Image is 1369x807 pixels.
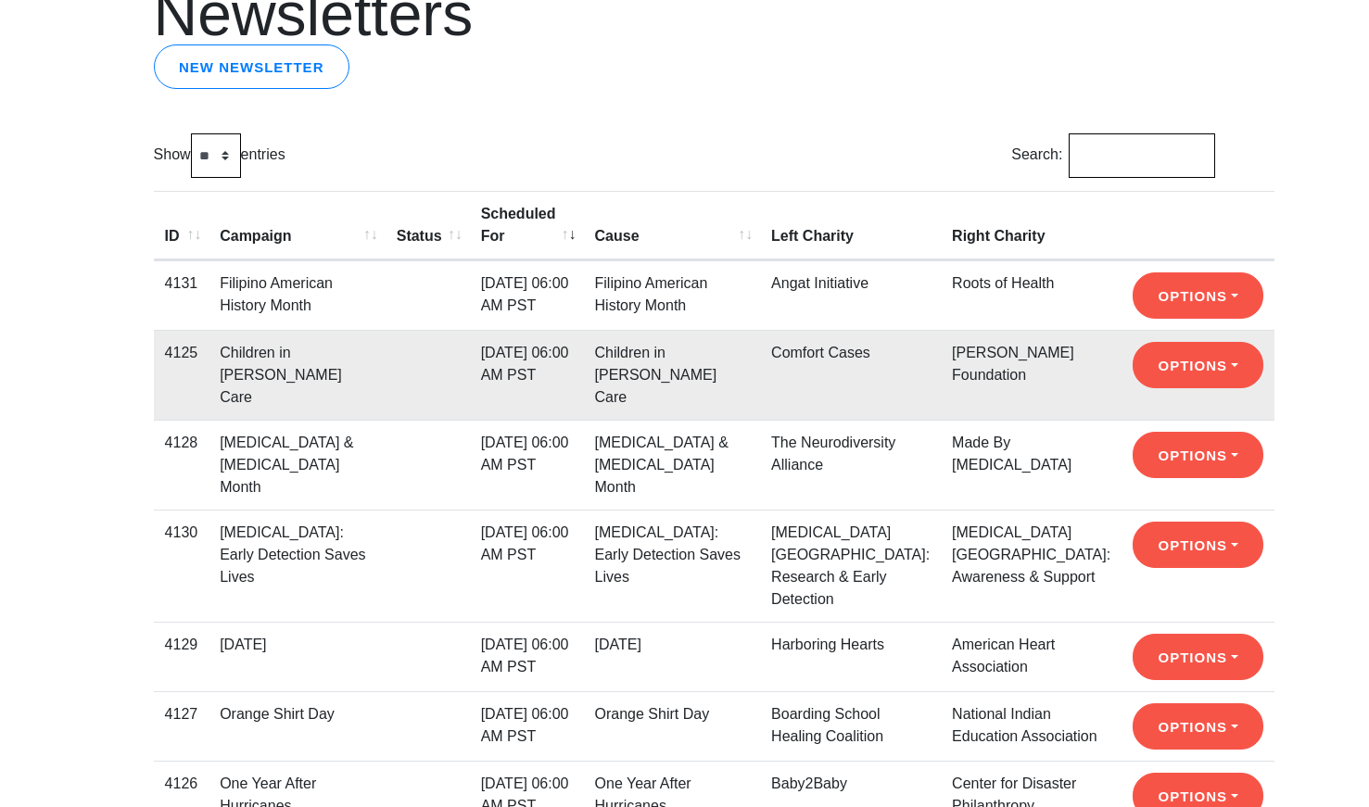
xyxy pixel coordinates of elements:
[209,191,386,260] th: Campaign: activate to sort column ascending
[209,330,386,420] td: Children in [PERSON_NAME] Care
[154,260,209,330] td: 4131
[771,637,884,652] a: Harboring Hearts
[470,330,584,420] td: [DATE] 06:00 AM PST
[952,345,1074,383] a: [PERSON_NAME] Foundation
[154,44,349,89] a: New newsletter
[154,510,209,622] td: 4130
[209,420,386,510] td: [MEDICAL_DATA] & [MEDICAL_DATA] Month
[771,275,868,291] a: Angat Initiative
[154,691,209,761] td: 4127
[1133,522,1263,568] button: Options
[470,622,584,691] td: [DATE] 06:00 AM PST
[952,524,1110,585] a: [MEDICAL_DATA] [GEOGRAPHIC_DATA]: Awareness & Support
[584,622,761,691] td: [DATE]
[584,691,761,761] td: Orange Shirt Day
[1069,133,1215,178] input: Search:
[209,510,386,622] td: [MEDICAL_DATA]: Early Detection Saves Lives
[952,637,1055,675] a: American Heart Association
[771,706,883,744] a: Boarding School Healing Coalition
[1133,342,1263,388] button: Options
[952,706,1097,744] a: National Indian Education Association
[154,191,209,260] th: ID: activate to sort column ascending
[470,691,584,761] td: [DATE] 06:00 AM PST
[386,191,470,260] th: Status: activate to sort column ascending
[584,191,761,260] th: Cause: activate to sort column ascending
[1011,133,1215,178] label: Search:
[1133,703,1263,750] button: Options
[584,510,761,622] td: [MEDICAL_DATA]: Early Detection Saves Lives
[760,191,941,260] th: Left Charity
[470,260,584,330] td: [DATE] 06:00 AM PST
[154,330,209,420] td: 4125
[771,345,870,360] a: Comfort Cases
[941,191,1122,260] th: Right Charity
[209,691,386,761] td: Orange Shirt Day
[952,275,1054,291] a: Roots of Health
[771,775,847,791] a: Baby2Baby
[154,420,209,510] td: 4128
[1133,634,1263,680] button: Options
[209,260,386,330] td: Filipino American History Month
[154,133,285,178] label: Show entries
[209,622,386,691] td: [DATE]
[470,420,584,510] td: [DATE] 06:00 AM PST
[1133,272,1263,319] button: Options
[191,133,241,178] select: Showentries
[952,435,1071,473] a: Made By [MEDICAL_DATA]
[470,510,584,622] td: [DATE] 06:00 AM PST
[771,524,930,607] a: [MEDICAL_DATA] [GEOGRAPHIC_DATA]: Research & Early Detection
[584,330,761,420] td: Children in [PERSON_NAME] Care
[154,622,209,691] td: 4129
[470,191,584,260] th: Scheduled For: activate to sort column ascending
[1133,432,1263,478] button: Options
[771,435,895,473] a: The Neurodiversity Alliance
[584,260,761,330] td: Filipino American History Month
[584,420,761,510] td: [MEDICAL_DATA] & [MEDICAL_DATA] Month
